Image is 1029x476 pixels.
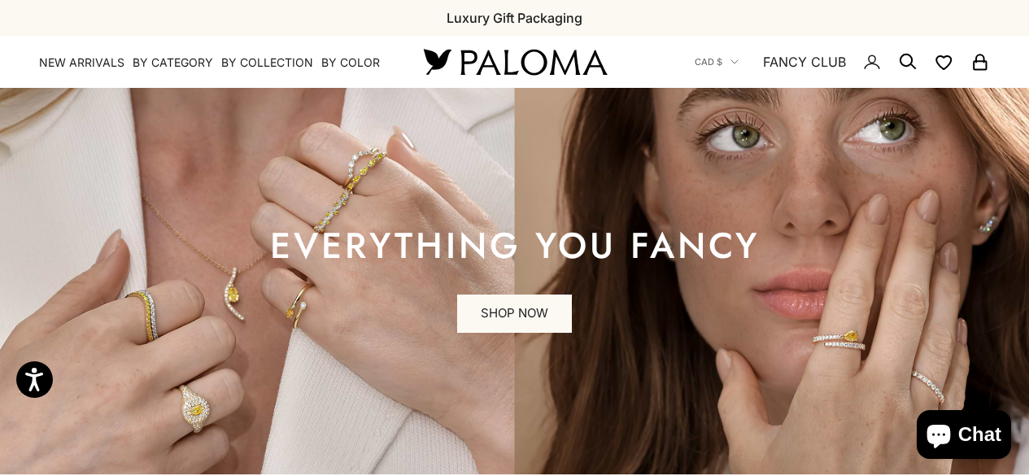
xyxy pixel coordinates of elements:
[221,55,313,71] summary: By Collection
[763,51,846,72] a: FANCY CLUB
[447,7,582,28] p: Luxury Gift Packaging
[39,55,385,71] nav: Primary navigation
[695,36,990,88] nav: Secondary navigation
[695,55,722,69] span: CAD $
[457,295,572,334] a: SHOP NOW
[39,55,124,71] a: NEW ARRIVALS
[912,410,1016,463] inbox-online-store-chat: Shopify online store chat
[133,55,213,71] summary: By Category
[695,55,739,69] button: CAD $
[321,55,380,71] summary: By Color
[270,229,760,262] p: EVERYTHING YOU FANCY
